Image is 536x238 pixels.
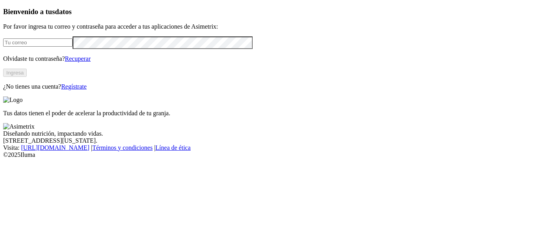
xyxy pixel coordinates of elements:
[21,144,89,151] a: [URL][DOMAIN_NAME]
[155,144,191,151] a: Línea de ética
[3,130,533,137] div: Diseñando nutrición, impactando vidas.
[3,123,35,130] img: Asimetrix
[3,151,533,158] div: © 2025 Iluma
[3,137,533,144] div: [STREET_ADDRESS][US_STATE].
[55,7,72,16] span: datos
[3,110,533,117] p: Tus datos tienen el poder de acelerar la productividad de tu granja.
[3,144,533,151] div: Visita : | |
[3,23,533,30] p: Por favor ingresa tu correo y contraseña para acceder a tus aplicaciones de Asimetrix:
[3,83,533,90] p: ¿No tienes una cuenta?
[65,55,91,62] a: Recuperar
[3,96,23,104] img: Logo
[3,38,73,47] input: Tu correo
[3,7,533,16] h3: Bienvenido a tus
[3,55,533,62] p: Olvidaste tu contraseña?
[61,83,87,90] a: Regístrate
[92,144,153,151] a: Términos y condiciones
[3,69,27,77] button: Ingresa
